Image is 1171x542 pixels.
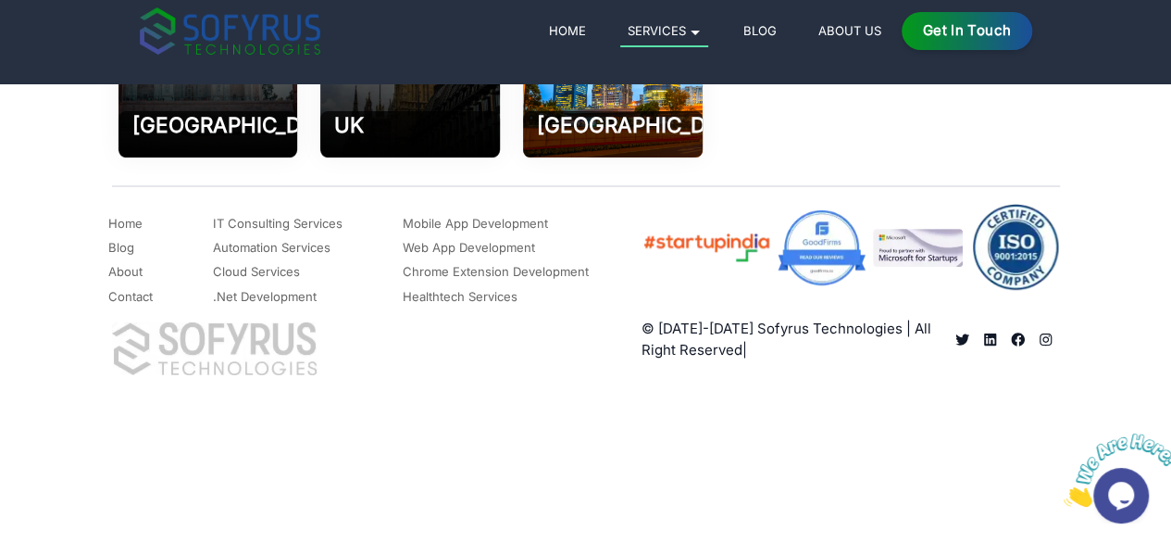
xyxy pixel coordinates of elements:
a: About Us [811,19,888,42]
a: Services 🞃 [620,19,708,47]
a: Mobile App Development [403,212,548,234]
a: Sofyrus technologies development company in aligarh [1032,333,1060,347]
a: About [108,260,143,283]
a: Blog [736,19,783,42]
a: Read more about Sofyrus technologies development company [977,333,1004,347]
a: Chrome Extension Development [403,260,589,283]
iframe: chat widget [1056,426,1171,514]
a: Cloud Services [213,260,300,283]
a: Get in Touch [902,12,1032,50]
img: Startup India [642,230,770,266]
h2: [GEOGRAPHIC_DATA] [537,111,689,139]
h2: [GEOGRAPHIC_DATA] [132,111,284,139]
a: Read more about Sofyrus technologies development company [1004,333,1032,347]
p: © [DATE]-[DATE] Sofyrus Technologies | All Right Reserved | [642,319,949,360]
a: .Net Development [213,285,317,308]
img: sofyrus [140,7,320,55]
h2: UK [334,111,486,139]
a: Home [542,19,592,42]
a: Read more about Sofyrus technologies [949,333,977,347]
a: Contact [108,285,153,308]
img: Chat attention grabber [7,7,122,81]
a: Healthtech Services [403,285,517,308]
img: MicroSoft for Startup [873,229,963,268]
img: Good Firms [777,209,866,285]
a: Home [108,212,143,234]
img: Sofyrus Technologies Company [112,322,318,375]
a: Web App Development [403,236,535,258]
img: ISO [970,204,1060,291]
a: Automation Services [213,236,330,258]
a: IT Consulting Services [213,212,343,234]
a: Blog [108,236,134,258]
